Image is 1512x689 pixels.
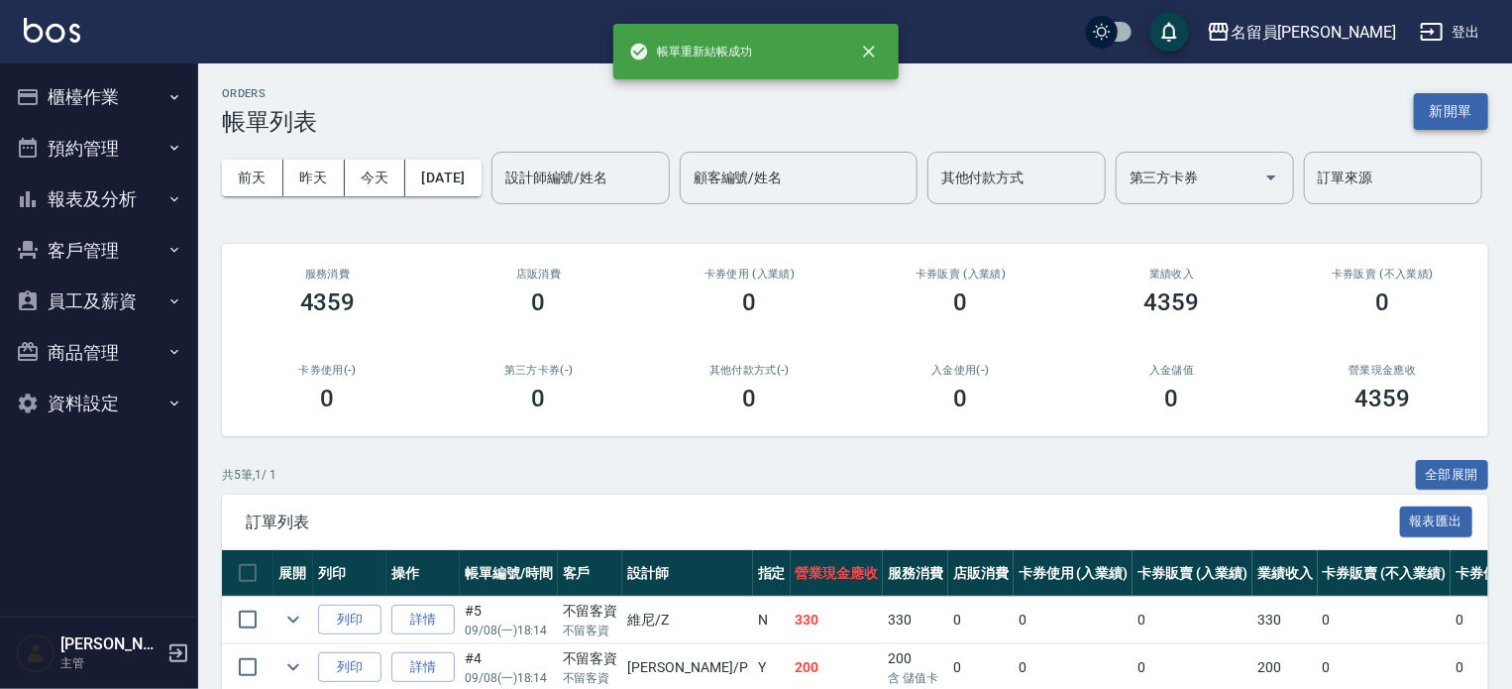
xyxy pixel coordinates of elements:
[1412,14,1488,51] button: 登出
[1231,20,1396,45] div: 名留員[PERSON_NAME]
[629,42,752,61] span: 帳單重新結帳成功
[8,378,190,429] button: 資料設定
[954,288,968,316] h3: 0
[8,71,190,123] button: 櫃檯作業
[1149,12,1189,52] button: save
[1255,162,1287,193] button: Open
[318,652,381,683] button: 列印
[622,550,752,597] th: 設計師
[1355,385,1411,412] h3: 4359
[222,108,317,136] h3: 帳單列表
[532,288,546,316] h3: 0
[558,550,623,597] th: 客戶
[1133,550,1252,597] th: 卡券販賣 (入業績)
[60,654,162,672] p: 主管
[753,597,791,643] td: N
[1252,597,1318,643] td: 330
[1199,12,1404,53] button: 名留員[PERSON_NAME]
[222,160,283,196] button: 前天
[405,160,481,196] button: [DATE]
[465,622,553,639] p: 09/08 (一) 18:14
[743,385,757,412] h3: 0
[386,550,460,597] th: 操作
[8,327,190,379] button: 商品管理
[1090,364,1253,377] h2: 入金儲值
[743,288,757,316] h3: 0
[24,18,80,43] img: Logo
[1301,364,1464,377] h2: 營業現金應收
[273,550,313,597] th: 展開
[1014,550,1134,597] th: 卡券使用 (入業績)
[883,550,948,597] th: 服務消費
[222,87,317,100] h2: ORDERS
[791,550,884,597] th: 營業現金應收
[668,268,831,281] h2: 卡券使用 (入業績)
[278,605,308,634] button: expand row
[321,385,335,412] h3: 0
[668,364,831,377] h2: 其他付款方式(-)
[563,601,618,622] div: 不留客資
[457,364,620,377] h2: 第三方卡券(-)
[8,123,190,174] button: 預約管理
[465,669,553,687] p: 09/08 (一) 18:14
[1414,101,1488,120] a: 新開單
[883,597,948,643] td: 330
[1301,268,1464,281] h2: 卡券販賣 (不入業績)
[563,669,618,687] p: 不留客資
[283,160,345,196] button: 昨天
[1416,460,1489,491] button: 全部展開
[345,160,406,196] button: 今天
[318,605,381,635] button: 列印
[246,364,409,377] h2: 卡券使用(-)
[948,597,1014,643] td: 0
[8,173,190,225] button: 報表及分析
[222,466,276,484] p: 共 5 筆, 1 / 1
[563,622,618,639] p: 不留客資
[391,605,455,635] a: 詳情
[1376,288,1390,316] h3: 0
[1318,597,1451,643] td: 0
[622,597,752,643] td: 維尼 /Z
[8,276,190,327] button: 員工及薪資
[1414,93,1488,130] button: 新開單
[879,364,1042,377] h2: 入金使用(-)
[1090,268,1253,281] h2: 業績收入
[1014,597,1134,643] td: 0
[1252,550,1318,597] th: 業績收入
[246,513,1400,532] span: 訂單列表
[460,597,558,643] td: #5
[847,30,891,73] button: close
[460,550,558,597] th: 帳單編號/時間
[948,550,1014,597] th: 店販消費
[246,268,409,281] h3: 服務消費
[16,633,55,673] img: Person
[300,288,356,316] h3: 4359
[954,385,968,412] h3: 0
[1133,597,1252,643] td: 0
[791,597,884,643] td: 330
[1165,385,1179,412] h3: 0
[1144,288,1200,316] h3: 4359
[888,669,943,687] p: 含 儲值卡
[1400,512,1473,530] a: 報表匯出
[753,550,791,597] th: 指定
[1318,550,1451,597] th: 卡券販賣 (不入業績)
[313,550,386,597] th: 列印
[278,652,308,682] button: expand row
[8,225,190,277] button: 客戶管理
[879,268,1042,281] h2: 卡券販賣 (入業績)
[60,634,162,654] h5: [PERSON_NAME]
[563,648,618,669] div: 不留客資
[1400,507,1473,537] button: 報表匯出
[457,268,620,281] h2: 店販消費
[391,652,455,683] a: 詳情
[532,385,546,412] h3: 0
